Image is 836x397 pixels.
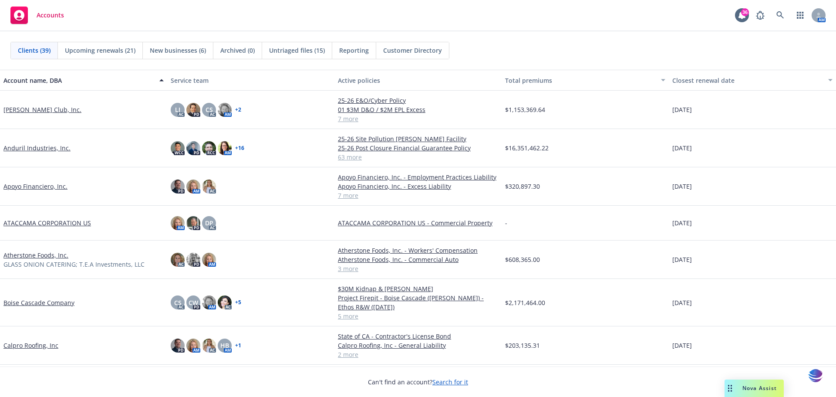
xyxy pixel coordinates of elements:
img: photo [171,253,185,267]
span: $608,365.00 [505,255,540,264]
span: [DATE] [672,298,692,307]
a: ATACCAMA CORPORATION US [3,218,91,227]
img: photo [202,339,216,353]
img: photo [186,180,200,193]
a: 3 more [338,264,498,273]
span: $1,153,369.64 [505,105,545,114]
span: [DATE] [672,218,692,227]
img: photo [186,103,200,117]
a: Search for it [432,378,468,386]
img: photo [202,253,216,267]
span: DP [205,218,213,227]
a: + 2 [235,107,241,112]
span: [DATE] [672,143,692,153]
a: ATACCAMA CORPORATION US - Commercial Property [338,218,498,227]
span: Can't find an account? [368,377,468,387]
a: + 1 [235,343,241,348]
span: [DATE] [672,182,692,191]
img: photo [186,339,200,353]
a: Apoyo Financiero, Inc. [3,182,67,191]
span: [DATE] [672,105,692,114]
a: Accounts [7,3,67,27]
button: Total premiums [502,70,669,91]
span: $16,351,462.22 [505,143,549,153]
img: photo [202,141,216,155]
span: $320,897.30 [505,182,540,191]
img: photo [186,253,200,267]
span: Archived (0) [220,46,255,55]
span: Reporting [339,46,369,55]
img: photo [218,103,232,117]
span: Nova Assist [742,384,777,392]
a: 63 more [338,153,498,162]
a: Calpro Roofing, Inc - General Liability [338,341,498,350]
a: Atherstone Foods, Inc. [3,251,68,260]
div: Service team [171,76,331,85]
img: photo [218,141,232,155]
span: [DATE] [672,341,692,350]
div: 36 [741,8,749,16]
div: Account name, DBA [3,76,154,85]
a: 01 $3M D&O / $2M EPL Excess [338,105,498,114]
a: 2 more [338,350,498,359]
a: $30M Kidnap & [PERSON_NAME] [338,284,498,293]
img: photo [171,180,185,193]
img: photo [171,141,185,155]
img: photo [171,339,185,353]
div: Total premiums [505,76,656,85]
img: photo [218,295,232,309]
a: Calpro Roofing, Inc [3,341,58,350]
span: Clients (39) [18,46,51,55]
button: Active policies [334,70,502,91]
span: GLASS ONION CATERING; T.E.A Investments, LLC [3,260,145,269]
span: Untriaged files (15) [269,46,325,55]
button: Closest renewal date [669,70,836,91]
span: Upcoming renewals (21) [65,46,135,55]
a: Boise Cascade Company [3,298,74,307]
span: $2,171,464.00 [505,298,545,307]
a: 25-26 Post Closure Financial Guarantee Policy [338,143,498,153]
span: [DATE] [672,255,692,264]
img: photo [202,295,216,309]
span: - [505,218,507,227]
a: Apoyo Financiero, Inc. - Employment Practices Liability [338,173,498,182]
img: photo [186,141,200,155]
a: + 5 [235,300,241,305]
div: Drag to move [725,380,735,397]
a: Apoyo Financiero, Inc. - Excess Liability [338,182,498,191]
span: Accounts [37,12,64,19]
span: HB [220,341,229,350]
a: [PERSON_NAME] Club, Inc. [3,105,81,114]
div: Closest renewal date [672,76,823,85]
a: 7 more [338,114,498,123]
button: Nova Assist [725,380,784,397]
span: $203,135.31 [505,341,540,350]
span: LI [175,105,180,114]
a: Search [772,7,789,24]
img: photo [171,216,185,230]
a: + 16 [235,146,244,151]
a: Switch app [792,7,809,24]
a: 5 more [338,312,498,321]
img: photo [202,180,216,193]
img: photo [186,216,200,230]
a: 25-26 E&O/Cyber Policy [338,96,498,105]
a: 25-26 Site Pollution [PERSON_NAME] Facility [338,134,498,143]
button: Service team [167,70,334,91]
span: CS [174,298,182,307]
a: Anduril Industries, Inc. [3,143,71,153]
span: Customer Directory [383,46,442,55]
a: 7 more [338,191,498,200]
span: CW [189,298,198,307]
a: Project Firepit - Boise Cascade ([PERSON_NAME]) - Ethos R&W ([DATE]) [338,293,498,312]
a: Report a Bug [752,7,769,24]
span: CS [206,105,213,114]
img: svg+xml;base64,PHN2ZyB3aWR0aD0iMzQiIGhlaWdodD0iMzQiIHZpZXdCb3g9IjAgMCAzNCAzNCIgZmlsbD0ibm9uZSIgeG... [808,368,823,384]
span: New businesses (6) [150,46,206,55]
